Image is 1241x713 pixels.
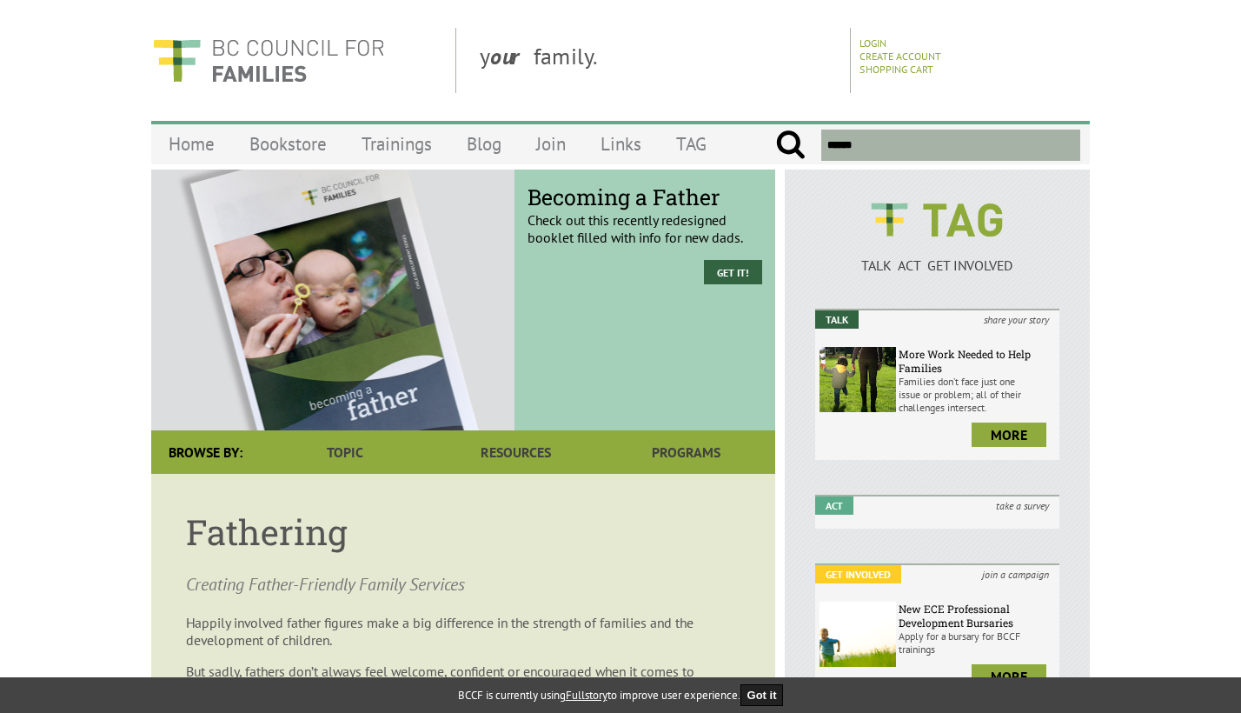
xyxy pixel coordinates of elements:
span: Becoming a Father [528,183,762,211]
a: more [972,423,1046,447]
p: But sadly, fathers don’t always feel welcome, confident or encouraged when it comes to participat... [186,663,740,697]
i: share your story [973,310,1059,329]
img: BC Council for FAMILIES [151,28,386,93]
div: y family. [466,28,851,93]
p: Apply for a bursary for BCCF trainings [899,630,1055,656]
a: Join [519,123,583,164]
strong: our [490,42,534,70]
em: Act [815,496,853,515]
a: Shopping Cart [859,63,933,76]
a: TALK ACT GET INVOLVED [815,239,1059,274]
input: Submit [775,130,806,161]
em: Talk [815,310,859,329]
p: Check out this recently redesigned booklet filled with info for new dads. [528,197,762,246]
p: Families don’t face just one issue or problem; all of their challenges intersect. [899,375,1055,414]
h6: New ECE Professional Development Bursaries [899,602,1055,630]
a: Programs [601,430,772,474]
a: TAG [659,123,724,164]
p: Happily involved father figures make a big difference in the strength of families and the develop... [186,614,740,649]
h6: More Work Needed to Help Families [899,347,1055,375]
a: Login [859,37,886,50]
a: Bookstore [232,123,344,164]
a: Topic [260,430,430,474]
p: TALK ACT GET INVOLVED [815,257,1059,274]
a: Fullstory [566,688,607,703]
i: join a campaign [972,565,1059,583]
a: Get it! [704,260,762,284]
a: more [972,664,1046,689]
a: Trainings [344,123,449,164]
p: Creating Father-Friendly Family Services [186,572,740,596]
a: Resources [430,430,601,474]
button: Got it [740,684,784,706]
em: Get Involved [815,565,901,583]
img: BCCF's TAG Logo [859,187,1015,253]
a: Blog [449,123,519,164]
a: Create Account [859,50,941,63]
a: Home [151,123,232,164]
h1: Fathering [186,509,740,555]
i: take a survey [985,496,1059,515]
div: Browse By: [151,430,260,474]
a: Links [583,123,659,164]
